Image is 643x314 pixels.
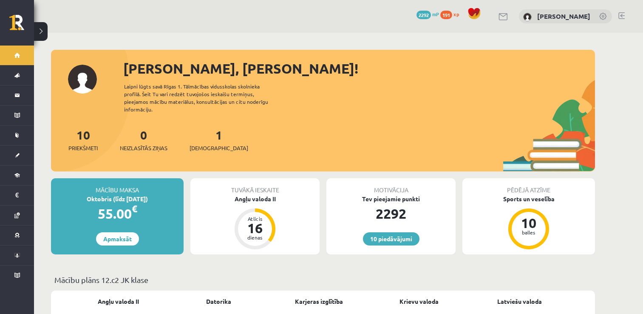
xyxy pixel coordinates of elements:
[68,144,98,152] span: Priekšmeti
[497,297,542,306] a: Latviešu valoda
[440,11,452,19] span: 191
[462,194,595,251] a: Sports un veselība 10 balles
[51,203,184,224] div: 55.00
[462,194,595,203] div: Sports un veselība
[462,178,595,194] div: Pēdējā atzīme
[242,221,268,235] div: 16
[440,11,463,17] a: 191 xp
[120,127,167,152] a: 0Neizlasītās ziņas
[399,297,439,306] a: Krievu valoda
[190,194,320,203] div: Angļu valoda II
[295,297,343,306] a: Karjeras izglītība
[416,11,431,19] span: 2292
[190,178,320,194] div: Tuvākā ieskaite
[326,178,456,194] div: Motivācija
[432,11,439,17] span: mP
[51,178,184,194] div: Mācību maksa
[537,12,590,20] a: [PERSON_NAME]
[523,13,532,21] img: Linda Zemīte
[190,144,248,152] span: [DEMOGRAPHIC_DATA]
[242,216,268,221] div: Atlicis
[51,194,184,203] div: Oktobris (līdz [DATE])
[54,274,592,285] p: Mācību plāns 12.c2 JK klase
[242,235,268,240] div: dienas
[326,203,456,224] div: 2292
[98,297,139,306] a: Angļu valoda II
[96,232,139,245] a: Apmaksāt
[132,203,137,215] span: €
[120,144,167,152] span: Neizlasītās ziņas
[516,216,541,230] div: 10
[206,297,231,306] a: Datorika
[190,194,320,251] a: Angļu valoda II Atlicis 16 dienas
[326,194,456,203] div: Tev pieejamie punkti
[9,15,34,36] a: Rīgas 1. Tālmācības vidusskola
[363,232,419,245] a: 10 piedāvājumi
[453,11,459,17] span: xp
[123,58,595,79] div: [PERSON_NAME], [PERSON_NAME]!
[124,83,283,113] div: Laipni lūgts savā Rīgas 1. Tālmācības vidusskolas skolnieka profilā. Šeit Tu vari redzēt tuvojošo...
[68,127,98,152] a: 10Priekšmeti
[416,11,439,17] a: 2292 mP
[516,230,541,235] div: balles
[190,127,248,152] a: 1[DEMOGRAPHIC_DATA]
